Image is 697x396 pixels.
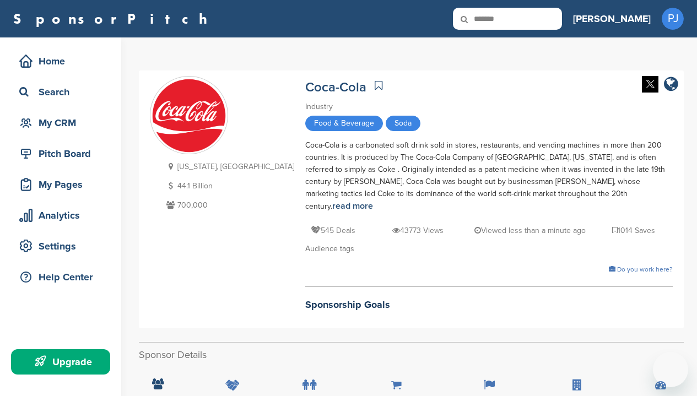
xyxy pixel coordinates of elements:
[305,79,366,95] a: Coca-Cola
[612,224,655,237] p: 1014 Saves
[17,205,110,225] div: Analytics
[573,11,651,26] h3: [PERSON_NAME]
[617,265,673,273] span: Do you work here?
[386,116,420,131] span: Soda
[573,7,651,31] a: [PERSON_NAME]
[662,8,684,30] span: PJ
[17,51,110,71] div: Home
[311,224,355,237] p: 545 Deals
[164,179,294,193] p: 44.1 Billion
[305,139,673,213] div: Coca-Cola is a carbonated soft drink sold in stores, restaurants, and vending machines in more th...
[11,234,110,259] a: Settings
[11,110,110,135] a: My CRM
[332,200,373,211] a: read more
[664,76,678,94] a: company link
[609,265,673,273] a: Do you work here?
[13,12,214,26] a: SponsorPitch
[11,172,110,197] a: My Pages
[17,352,110,372] div: Upgrade
[17,267,110,287] div: Help Center
[11,203,110,228] a: Analytics
[305,116,383,131] span: Food & Beverage
[11,349,110,375] a: Upgrade
[11,48,110,74] a: Home
[17,144,110,164] div: Pitch Board
[17,82,110,102] div: Search
[642,76,658,93] img: Twitter white
[17,236,110,256] div: Settings
[17,113,110,133] div: My CRM
[305,243,673,255] div: Audience tags
[164,198,294,212] p: 700,000
[150,77,228,154] img: Sponsorpitch & Coca-Cola
[305,297,673,312] h2: Sponsorship Goals
[653,352,688,387] iframe: Button to launch messaging window
[392,224,444,237] p: 43773 Views
[17,175,110,194] div: My Pages
[305,101,673,113] div: Industry
[139,348,684,362] h2: Sponsor Details
[11,79,110,105] a: Search
[11,141,110,166] a: Pitch Board
[11,264,110,290] a: Help Center
[474,224,586,237] p: Viewed less than a minute ago
[164,160,294,173] p: [US_STATE], [GEOGRAPHIC_DATA]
